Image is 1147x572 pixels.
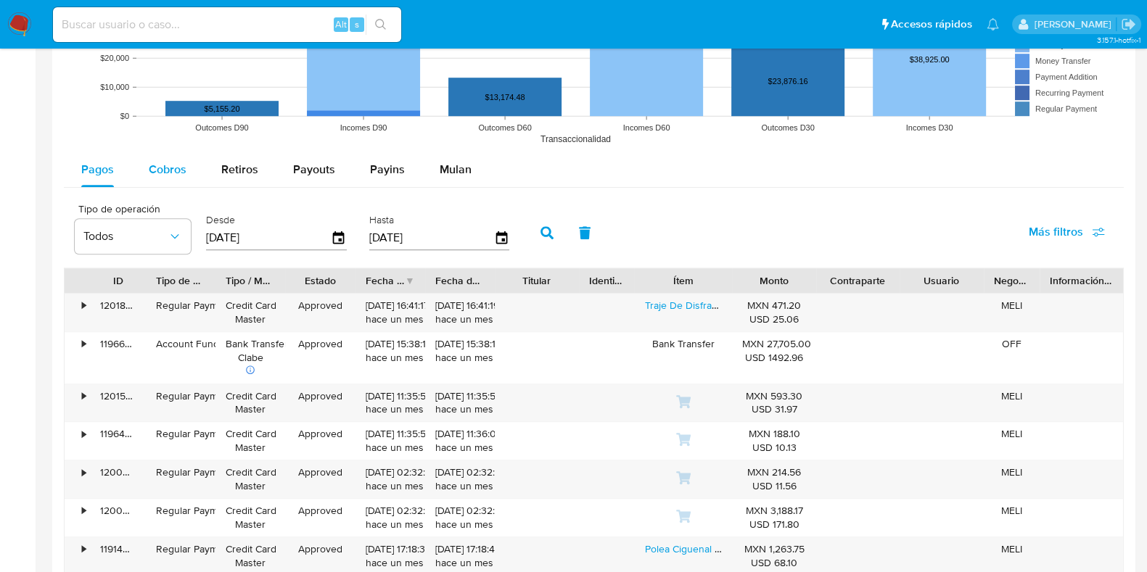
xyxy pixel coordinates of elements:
[355,17,359,31] span: s
[366,14,395,35] button: search-icon
[1121,17,1136,32] a: Salir
[335,17,347,31] span: Alt
[1096,34,1140,46] span: 3.157.1-hotfix-1
[987,18,999,30] a: Notificaciones
[53,15,401,34] input: Buscar usuario o caso...
[1034,17,1116,31] p: alan.cervantesmartinez@mercadolibre.com.mx
[891,17,972,32] span: Accesos rápidos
